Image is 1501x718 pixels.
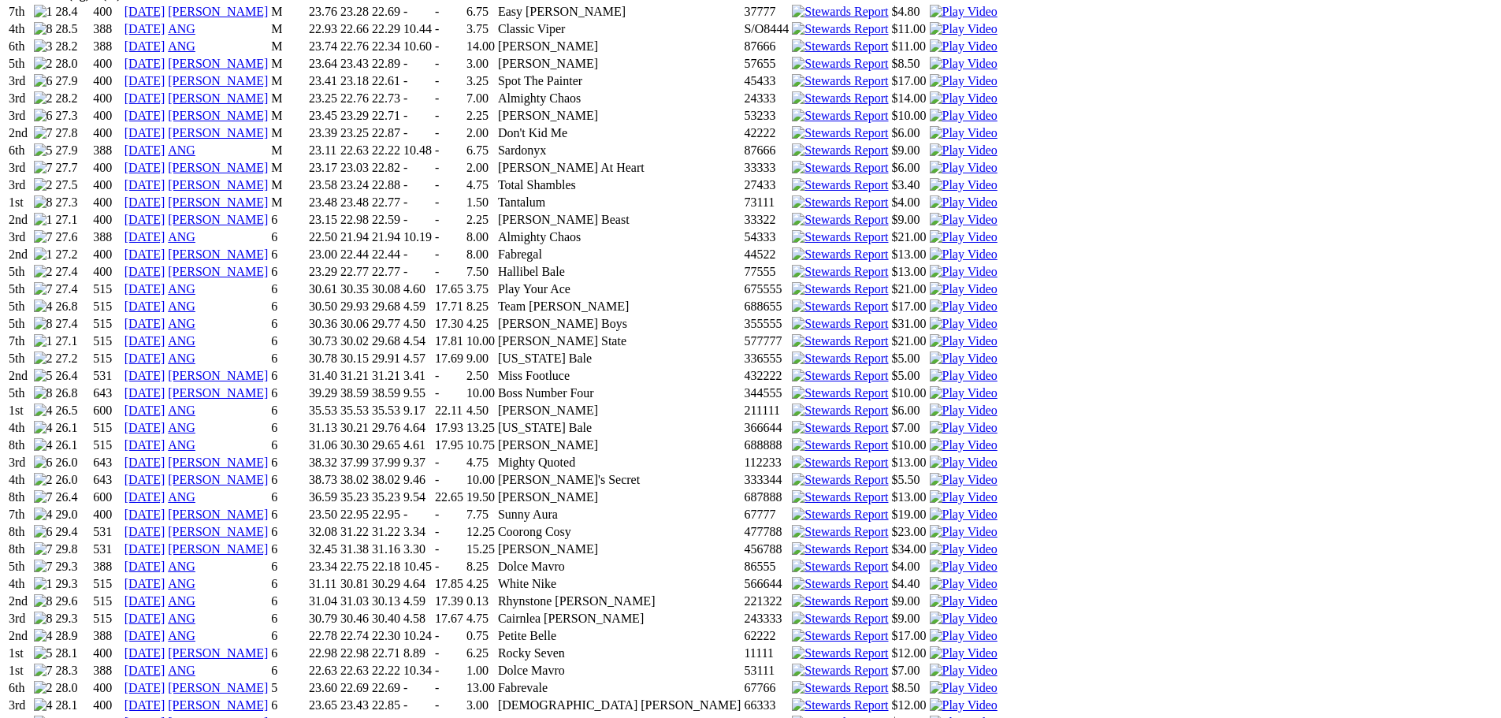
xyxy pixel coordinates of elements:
[168,299,195,313] a: ANG
[124,126,165,140] a: [DATE]
[792,490,888,504] img: Stewards Report
[930,22,998,36] img: Play Video
[792,560,888,574] img: Stewards Report
[930,456,998,469] a: View replay
[124,178,165,192] a: [DATE]
[792,143,888,158] img: Stewards Report
[930,490,998,504] a: View replay
[930,5,998,19] img: Play Video
[930,195,998,210] img: Play Video
[497,4,742,20] td: Easy [PERSON_NAME]
[124,282,165,296] a: [DATE]
[308,39,338,54] td: 23.74
[930,282,998,296] a: View replay
[124,91,165,105] a: [DATE]
[124,456,165,469] a: [DATE]
[930,681,998,694] a: View replay
[168,39,195,53] a: ANG
[930,594,998,608] img: Play Video
[930,143,998,157] a: View replay
[792,404,888,418] img: Stewards Report
[34,265,53,279] img: 2
[466,4,496,20] td: 6.75
[124,698,165,712] a: [DATE]
[434,56,464,72] td: -
[168,91,268,105] a: [PERSON_NAME]
[792,57,888,71] img: Stewards Report
[792,525,888,539] img: Stewards Report
[124,195,165,209] a: [DATE]
[792,698,888,712] img: Stewards Report
[34,22,53,36] img: 8
[403,39,433,54] td: 10.60
[792,438,888,452] img: Stewards Report
[124,22,165,35] a: [DATE]
[124,143,165,157] a: [DATE]
[371,39,401,54] td: 22.34
[497,21,742,37] td: Classic Viper
[168,126,268,140] a: [PERSON_NAME]
[930,664,998,677] a: View replay
[124,352,165,365] a: [DATE]
[34,490,53,504] img: 7
[792,109,888,123] img: Stewards Report
[792,681,888,695] img: Stewards Report
[792,126,888,140] img: Stewards Report
[34,646,53,660] img: 5
[55,73,91,89] td: 27.9
[930,126,998,140] img: Play Video
[930,39,998,54] img: Play Video
[930,456,998,470] img: Play Video
[930,143,998,158] img: Play Video
[34,91,53,106] img: 2
[124,299,165,313] a: [DATE]
[34,143,53,158] img: 5
[930,74,998,88] img: Play Video
[792,230,888,244] img: Stewards Report
[34,57,53,71] img: 2
[124,5,165,18] a: [DATE]
[792,421,888,435] img: Stewards Report
[930,161,998,174] a: View replay
[124,490,165,504] a: [DATE]
[124,438,165,452] a: [DATE]
[792,161,888,175] img: Stewards Report
[124,681,165,694] a: [DATE]
[891,21,927,37] td: $11.00
[124,74,165,87] a: [DATE]
[168,542,268,556] a: [PERSON_NAME]
[34,352,53,366] img: 2
[34,664,53,678] img: 7
[34,230,53,244] img: 7
[34,438,53,452] img: 4
[270,4,307,20] td: M
[168,74,268,87] a: [PERSON_NAME]
[792,542,888,556] img: Stewards Report
[34,299,53,314] img: 4
[792,247,888,262] img: Stewards Report
[930,404,998,418] img: Play Video
[891,56,927,72] td: $8.50
[930,490,998,504] img: Play Video
[168,577,195,590] a: ANG
[168,612,195,625] a: ANG
[930,473,998,486] a: View replay
[743,21,790,37] td: S/O8444
[168,22,195,35] a: ANG
[930,508,998,522] img: Play Video
[124,508,165,521] a: [DATE]
[930,230,998,244] img: Play Video
[891,39,927,54] td: $11.00
[8,73,32,89] td: 3rd
[270,56,307,72] td: M
[34,39,53,54] img: 3
[308,56,338,72] td: 23.64
[124,386,165,400] a: [DATE]
[930,525,998,539] img: Play Video
[930,317,998,331] img: Play Video
[466,39,496,54] td: 14.00
[930,178,998,192] a: View replay
[792,39,888,54] img: Stewards Report
[168,664,195,677] a: ANG
[55,21,91,37] td: 28.5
